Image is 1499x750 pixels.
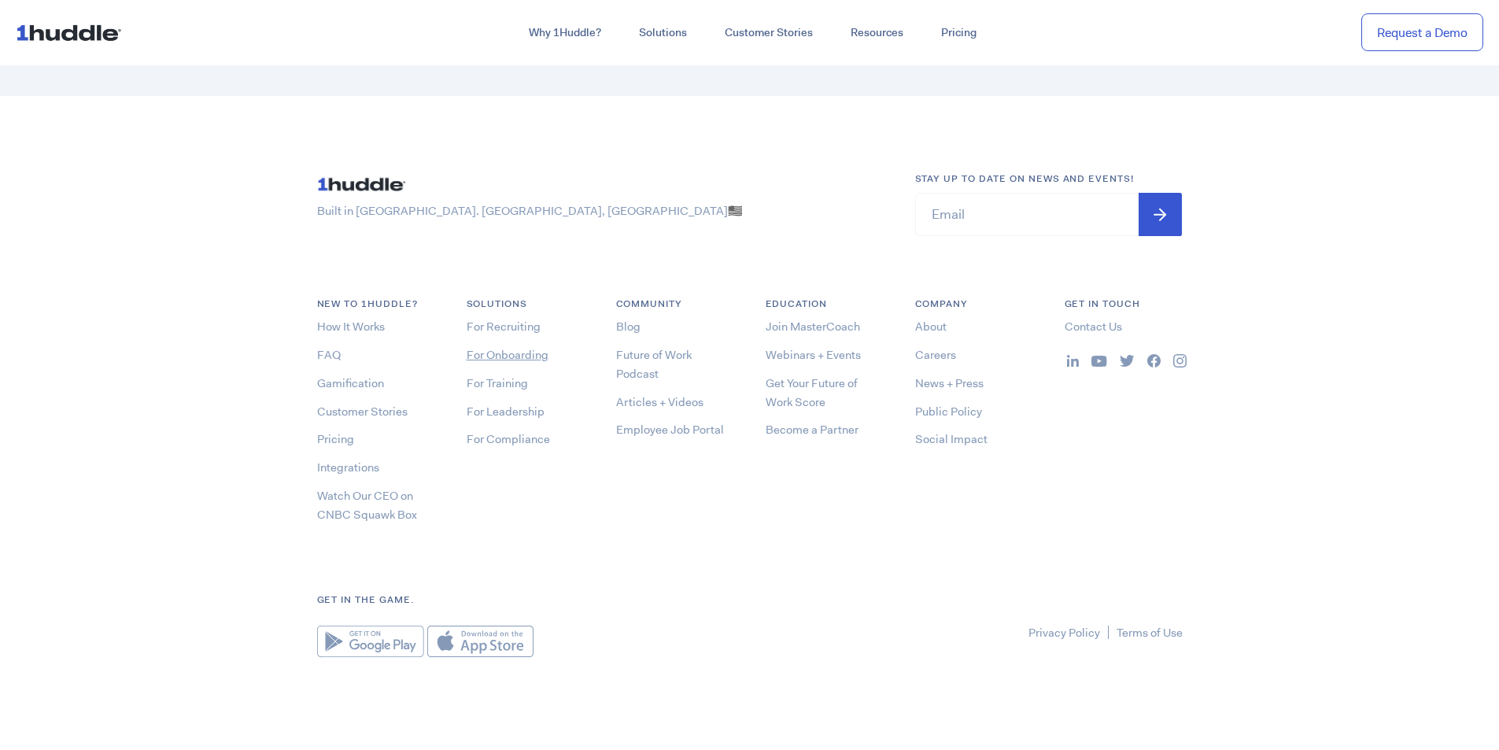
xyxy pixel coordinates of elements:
[706,19,832,47] a: Customer Stories
[510,19,620,47] a: Why 1Huddle?
[317,431,354,447] a: Pricing
[1147,354,1161,368] img: ...
[922,19,995,47] a: Pricing
[832,19,922,47] a: Resources
[1120,355,1135,367] img: ...
[616,319,641,334] a: Blog
[1065,319,1122,334] a: Contact Us
[1173,354,1187,368] img: ...
[915,193,1183,236] input: Email
[317,297,435,312] h6: NEW TO 1HUDDLE?
[317,488,417,523] a: Watch Our CEO on CNBC Squawk Box
[616,297,734,312] h6: COMMUNITY
[766,422,858,438] a: Become a Partner
[915,375,984,391] a: News + Press
[915,431,988,447] a: Social Impact
[1065,297,1183,312] h6: Get in Touch
[467,297,585,312] h6: Solutions
[915,347,956,363] a: Careers
[1139,193,1182,236] input: Submit
[915,297,1033,312] h6: COMPANY
[317,460,379,475] a: Integrations
[467,404,545,419] a: For Leadership
[728,203,743,219] span: 🇺🇸
[467,375,528,391] a: For Training
[317,172,412,197] img: ...
[467,431,550,447] a: For Compliance
[1117,625,1183,641] a: Terms of Use
[317,347,341,363] a: FAQ
[16,17,128,47] img: ...
[766,347,861,363] a: Webinars + Events
[766,375,858,410] a: Get Your Future of Work Score
[1067,355,1079,367] img: ...
[467,319,541,334] a: For Recruiting
[317,404,408,419] a: Customer Stories
[620,19,706,47] a: Solutions
[1028,625,1100,641] a: Privacy Policy
[427,626,534,657] img: Apple App Store
[915,319,947,334] a: About
[317,626,424,657] img: Google Play Store
[766,297,884,312] h6: Education
[616,347,692,382] a: Future of Work Podcast
[616,422,724,438] a: Employee Job Portal
[1361,13,1483,52] a: Request a Demo
[317,593,1183,608] h6: Get in the game.
[467,347,548,363] a: For Onboarding
[915,172,1183,187] h6: Stay up to date on news and events!
[616,394,703,410] a: Articles + Videos
[915,404,982,419] a: Public Policy
[317,203,884,220] p: Built in [GEOGRAPHIC_DATA]. [GEOGRAPHIC_DATA], [GEOGRAPHIC_DATA]
[317,375,384,391] a: Gamification
[766,319,860,334] a: Join MasterCoach
[317,319,385,334] a: How It Works
[1091,356,1107,367] img: ...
